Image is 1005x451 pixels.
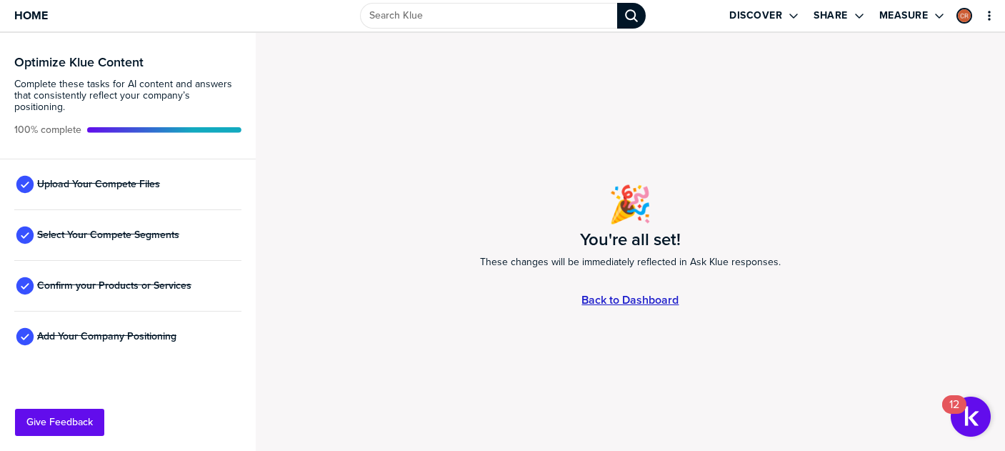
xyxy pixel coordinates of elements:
h1: You're all set! [580,231,681,248]
label: Discover [729,9,782,22]
span: Active [14,124,81,136]
div: 12 [949,405,959,423]
label: Measure [879,9,929,22]
span: Confirm your Products or Services [37,280,191,292]
button: Give Feedback [15,409,104,436]
span: Select Your Compete Segments [37,229,179,241]
span: 🎉 [608,178,652,231]
span: Complete these tasks for AI content and answers that consistently reflect your company’s position... [14,79,241,113]
span: Upload Your Compete Files [37,179,160,190]
div: Colleen Reagan [956,8,972,24]
img: 8c2a4f7389e4ef01523a4e7ddc8ddbb2-sml.png [958,9,971,22]
label: Share [814,9,848,22]
span: These changes will be immediately reflected in Ask Klue responses. [480,254,781,271]
button: Open Resource Center, 12 new notifications [951,397,991,437]
span: Add Your Company Positioning [37,331,176,342]
h3: Optimize Klue Content [14,56,241,69]
a: Edit Profile [955,6,974,25]
input: Search Klue [360,3,617,29]
a: Back to Dashboard [581,294,679,306]
div: Search Klue [617,3,646,29]
span: Home [14,9,48,21]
